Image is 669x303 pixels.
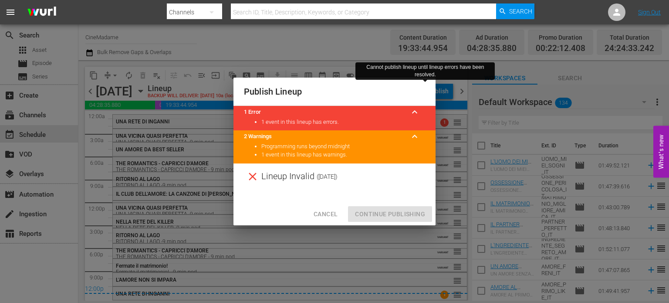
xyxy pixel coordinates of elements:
li: Programming runs beyond midnight [261,143,425,151]
span: ( [DATE] ) [317,170,338,183]
div: Cannot publish lineup until lineup errors have been resolved. [359,64,491,78]
span: Cancel [314,209,338,220]
button: Open Feedback Widget [653,126,669,177]
div: Lineup Invalid [233,163,436,190]
li: 1 event in this lineup has errors. [261,118,425,126]
button: Cancel [307,206,345,222]
title: 2 Warnings [244,133,404,141]
button: keyboard_arrow_up [404,126,425,147]
a: Sign Out [638,9,661,16]
span: menu [5,7,16,17]
li: 1 event in this lineup has warnings. [261,151,425,159]
span: keyboard_arrow_up [409,107,420,117]
img: ans4CAIJ8jUAAAAAAAAAAAAAAAAAAAAAAAAgQb4GAAAAAAAAAAAAAAAAAAAAAAAAJMjXAAAAAAAAAAAAAAAAAAAAAAAAgAT5G... [21,2,63,23]
title: 1 Error [244,108,404,116]
h2: Publish Lineup [244,85,425,99]
span: keyboard_arrow_up [409,131,420,142]
span: Search [509,3,532,19]
button: keyboard_arrow_up [404,102,425,123]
